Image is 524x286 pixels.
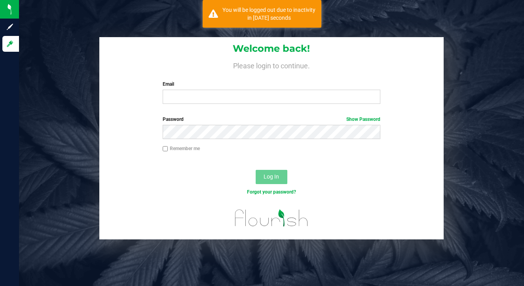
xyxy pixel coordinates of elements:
[163,145,200,152] label: Remember me
[256,170,287,184] button: Log In
[247,189,296,195] a: Forgot your password?
[163,117,184,122] span: Password
[99,43,444,54] h1: Welcome back!
[163,81,380,88] label: Email
[163,146,168,152] input: Remember me
[222,6,315,22] div: You will be logged out due to inactivity in 1486 seconds
[264,173,279,180] span: Log In
[6,40,14,48] inline-svg: Log in
[346,117,380,122] a: Show Password
[228,204,315,232] img: flourish_logo.svg
[6,23,14,31] inline-svg: Sign up
[99,60,444,70] h4: Please login to continue.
